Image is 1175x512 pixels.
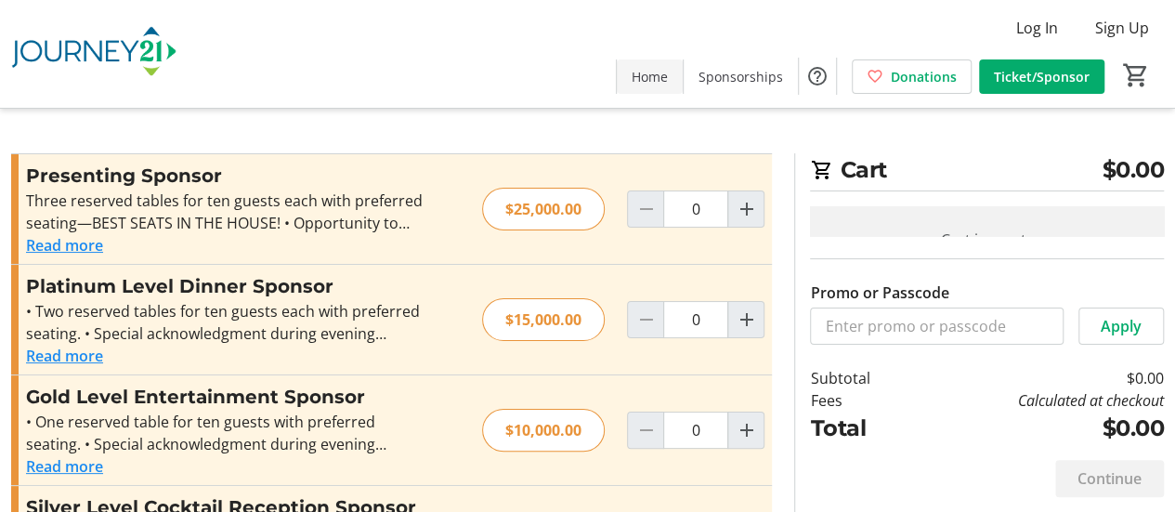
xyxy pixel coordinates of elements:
[632,67,668,86] span: Home
[26,383,432,411] h3: Gold Level Entertainment Sponsor
[810,282,948,304] label: Promo or Passcode
[728,191,764,227] button: Increment by one
[1016,17,1058,39] span: Log In
[810,206,1164,273] div: Cart is empty
[26,234,103,256] button: Read more
[11,7,176,100] img: Journey21's Logo
[663,190,728,228] input: Presenting Sponsor Quantity
[26,300,432,345] div: • Two reserved tables for ten guests each with preferred seating. • Special acknowledgment during...
[810,153,1164,191] h2: Cart
[913,389,1164,412] td: Calculated at checkout
[994,67,1090,86] span: Ticket/Sponsor
[26,345,103,367] button: Read more
[810,389,912,412] td: Fees
[26,411,432,455] div: • One reserved table for ten guests with preferred seating. • Special acknowledgment during eveni...
[810,367,912,389] td: Subtotal
[810,412,912,445] td: Total
[26,162,432,190] h3: Presenting Sponsor
[1078,308,1164,345] button: Apply
[1102,153,1164,187] span: $0.00
[684,59,798,94] a: Sponsorships
[663,301,728,338] input: Platinum Level Dinner Sponsor Quantity
[913,367,1164,389] td: $0.00
[482,298,605,341] div: $15,000.00
[728,302,764,337] button: Increment by one
[482,409,605,452] div: $10,000.00
[26,455,103,478] button: Read more
[728,413,764,448] button: Increment by one
[663,412,728,449] input: Gold Level Entertainment Sponsor Quantity
[26,190,432,234] div: Three reserved tables for ten guests each with preferred seating—BEST SEATS IN THE HOUSE! • Oppor...
[1101,315,1142,337] span: Apply
[26,272,432,300] h3: Platinum Level Dinner Sponsor
[913,412,1164,445] td: $0.00
[1095,17,1149,39] span: Sign Up
[698,67,783,86] span: Sponsorships
[799,58,836,95] button: Help
[1080,13,1164,43] button: Sign Up
[1119,59,1153,92] button: Cart
[1001,13,1073,43] button: Log In
[617,59,683,94] a: Home
[852,59,972,94] a: Donations
[810,308,1064,345] input: Enter promo or passcode
[891,67,957,86] span: Donations
[979,59,1104,94] a: Ticket/Sponsor
[482,188,605,230] div: $25,000.00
